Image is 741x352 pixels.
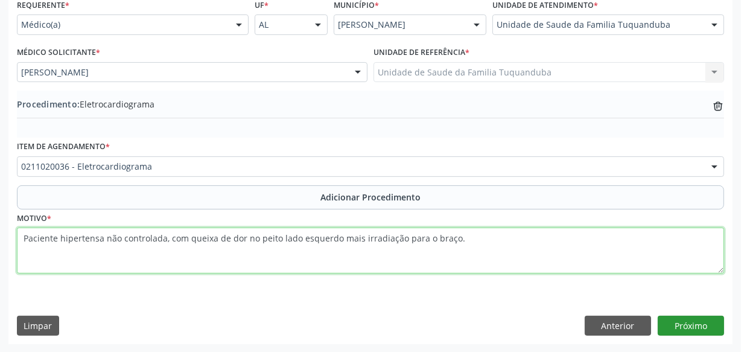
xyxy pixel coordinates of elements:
[17,43,100,62] label: Médico Solicitante
[585,316,651,336] button: Anterior
[497,19,699,31] span: Unidade de Saude da Familia Tuquanduba
[17,138,110,156] label: Item de agendamento
[338,19,462,31] span: [PERSON_NAME]
[17,185,724,210] button: Adicionar Procedimento
[320,191,421,203] span: Adicionar Procedimento
[21,66,343,78] span: [PERSON_NAME]
[17,210,51,228] label: Motivo
[17,98,80,110] span: Procedimento:
[259,19,303,31] span: AL
[17,98,154,110] span: Eletrocardiograma
[21,161,699,173] span: 0211020036 - Eletrocardiograma
[658,316,724,336] button: Próximo
[374,43,469,62] label: Unidade de referência
[21,19,224,31] span: Médico(a)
